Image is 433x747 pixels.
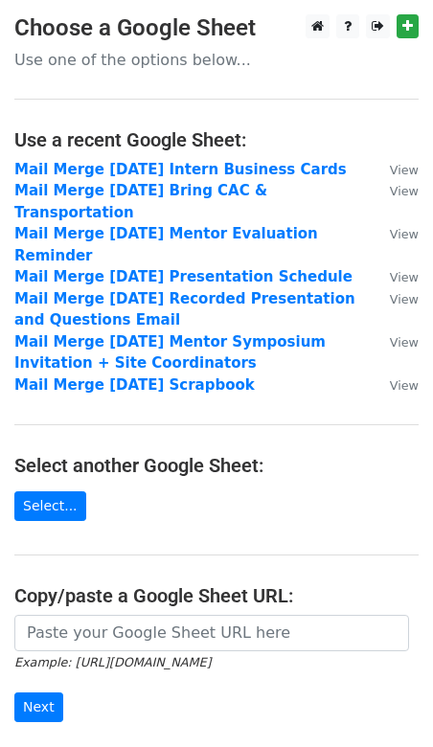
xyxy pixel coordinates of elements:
input: Paste your Google Sheet URL here [14,615,409,651]
h4: Select another Google Sheet: [14,454,419,477]
a: Mail Merge [DATE] Recorded Presentation and Questions Email [14,290,355,329]
a: View [371,290,419,307]
small: View [390,163,419,177]
a: View [371,376,419,394]
a: Mail Merge [DATE] Scrapbook [14,376,255,394]
a: View [371,333,419,351]
a: Mail Merge [DATE] Mentor Symposium Invitation + Site Coordinators [14,333,326,373]
small: View [390,335,419,350]
a: Mail Merge [DATE] Intern Business Cards [14,161,347,178]
input: Next [14,692,63,722]
small: View [390,378,419,393]
p: Use one of the options below... [14,50,419,70]
a: Mail Merge [DATE] Bring CAC & Transportation [14,182,267,221]
small: View [390,227,419,241]
a: View [371,268,419,285]
small: View [390,184,419,198]
h4: Copy/paste a Google Sheet URL: [14,584,419,607]
small: View [390,270,419,284]
a: View [371,182,419,199]
h4: Use a recent Google Sheet: [14,128,419,151]
a: View [371,161,419,178]
a: View [371,225,419,242]
small: View [390,292,419,306]
a: Mail Merge [DATE] Presentation Schedule [14,268,353,285]
a: Select... [14,491,86,521]
small: Example: [URL][DOMAIN_NAME] [14,655,211,669]
a: Mail Merge [DATE] Mentor Evaluation Reminder [14,225,318,264]
h3: Choose a Google Sheet [14,14,419,42]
